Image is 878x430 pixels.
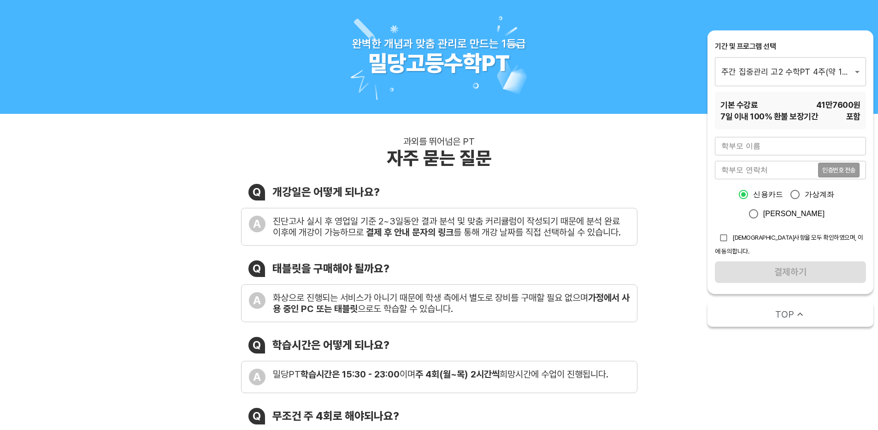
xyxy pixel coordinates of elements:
div: A [249,292,265,309]
div: Q [248,184,265,200]
span: [PERSON_NAME] [763,208,825,219]
b: 가정에서 사용 중인 PC 또는 태블릿 [273,292,630,314]
div: 학습시간은 어떻게 되나요? [272,338,389,352]
div: 태블릿을 구매해야 될까요? [272,262,389,275]
div: A [249,369,265,385]
div: 개강일은 어떻게 되나요? [272,185,380,199]
span: 포함 [846,111,860,122]
b: 주 4회(월~목) 2시간씩 [415,369,500,380]
div: 진단고사 실시 후 영업일 기준 2~3일동안 결과 분석 및 맞춤 커리큘럼이 작성되기 때문에 분석 완료 이후에 개강이 가능하므로 를 통해 개강 날짜를 직접 선택하실 수 있습니다. [273,216,630,238]
div: A [249,216,265,232]
div: 밀당PT 이며 희망시간에 수업이 진행됩니다. [273,369,608,380]
div: Q [248,408,265,424]
span: 신용카드 [753,189,783,200]
span: [DEMOGRAPHIC_DATA]사항을 모두 확인하였으며, 이에 동의합니다. [715,234,863,255]
span: 7 일 이내 100% 환불 보장기간 [720,111,818,122]
span: TOP [775,308,794,321]
b: 결제 후 안내 문자의 링크 [366,227,454,238]
b: 학습시간은 15:30 - 23:00 [301,369,400,380]
div: Q [248,260,265,277]
span: 41만7600 원 [816,99,860,111]
div: 화상으로 진행되는 서비스가 아니기 때문에 학생 측에서 별도로 장비를 구매할 필요 없으며 으로도 학습할 수 있습니다. [273,292,630,314]
div: 완벽한 개념과 맞춤 관리로 만드는 1등급 [352,37,526,50]
div: Q [248,337,265,353]
div: 자주 묻는 질문 [387,147,492,169]
input: 학부모 연락처를 입력해주세요 [715,161,818,179]
span: 기본 수강료 [720,99,758,111]
div: 주간 집중관리 고2 수학PT 4주(약 1개월) 프로그램_120분 [715,57,866,86]
div: 과외를 뛰어넘은 PT [403,136,475,147]
div: 밀당고등수학PT [368,50,510,77]
div: 기간 및 프로그램 선택 [715,41,866,52]
input: 학부모 이름을 입력해주세요 [715,137,866,155]
div: 무조건 주 4회로 해야되나요? [272,409,399,423]
span: 가상계좌 [805,189,835,200]
button: TOP [707,301,873,327]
